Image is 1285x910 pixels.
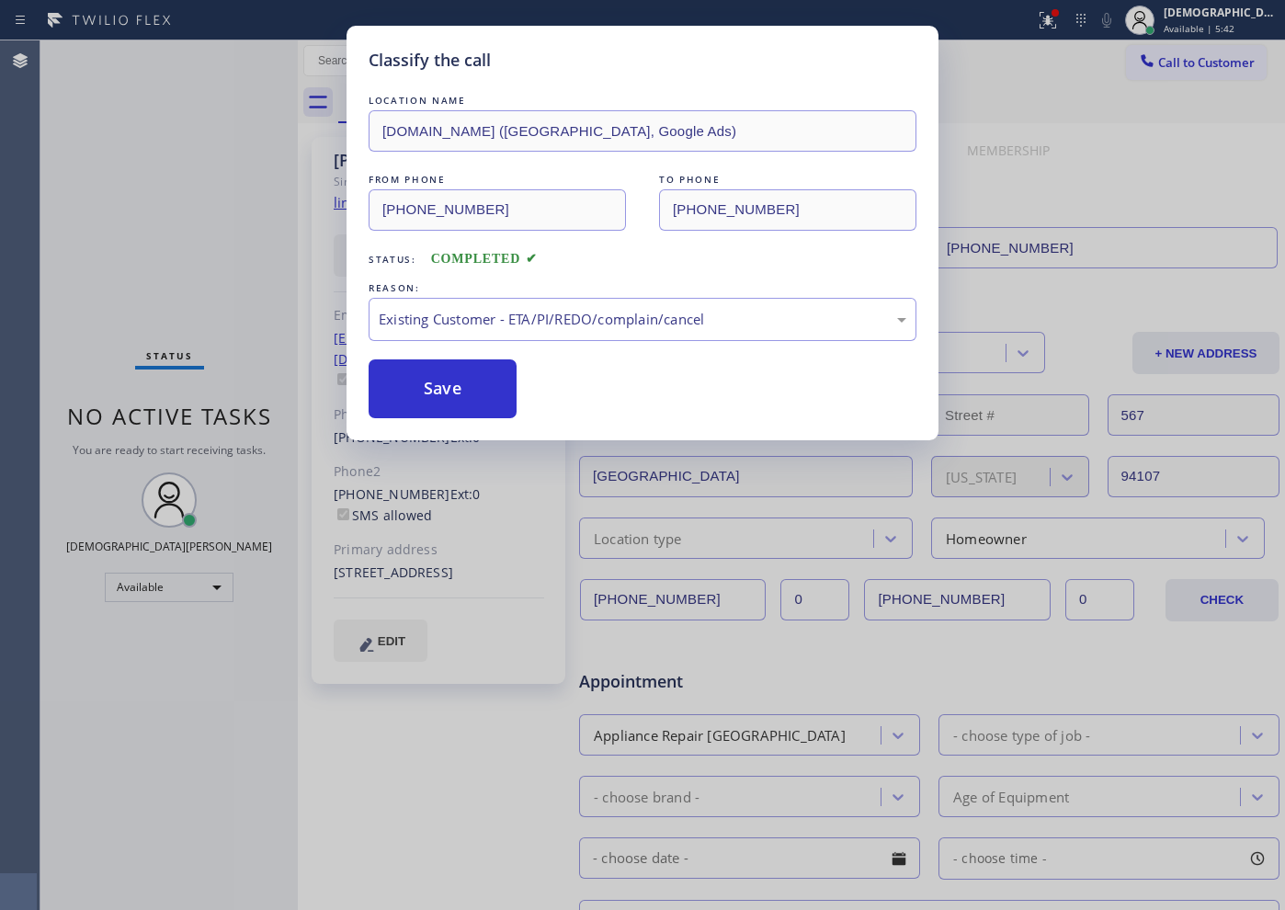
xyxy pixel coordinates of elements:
input: From phone [369,189,626,231]
div: FROM PHONE [369,170,626,189]
span: COMPLETED [431,252,538,266]
div: Existing Customer - ETA/PI/REDO/complain/cancel [379,309,906,330]
div: TO PHONE [659,170,916,189]
span: Status: [369,253,416,266]
div: LOCATION NAME [369,91,916,110]
div: REASON: [369,279,916,298]
input: To phone [659,189,916,231]
h5: Classify the call [369,48,491,73]
button: Save [369,359,517,418]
